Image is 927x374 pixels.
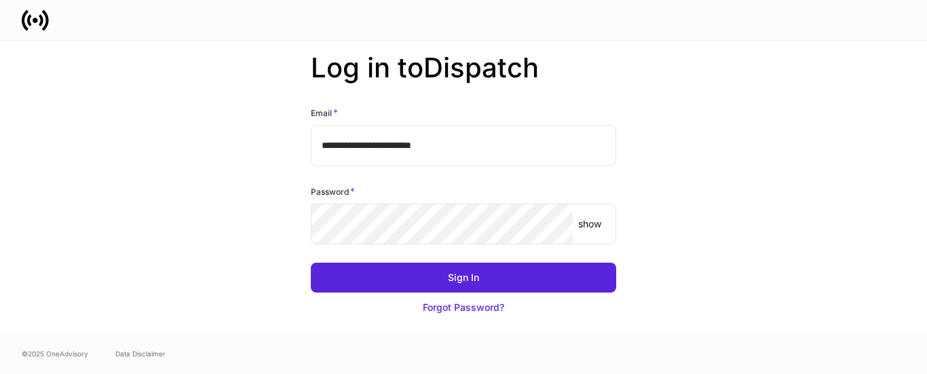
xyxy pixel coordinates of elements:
[311,106,338,119] h6: Email
[423,301,504,314] div: Forgot Password?
[311,52,616,106] h2: Log in to Dispatch
[448,271,479,284] div: Sign In
[22,348,88,359] span: © 2025 OneAdvisory
[311,293,616,322] button: Forgot Password?
[578,217,601,231] p: show
[311,263,616,293] button: Sign In
[311,185,355,198] h6: Password
[115,348,166,359] a: Data Disclaimer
